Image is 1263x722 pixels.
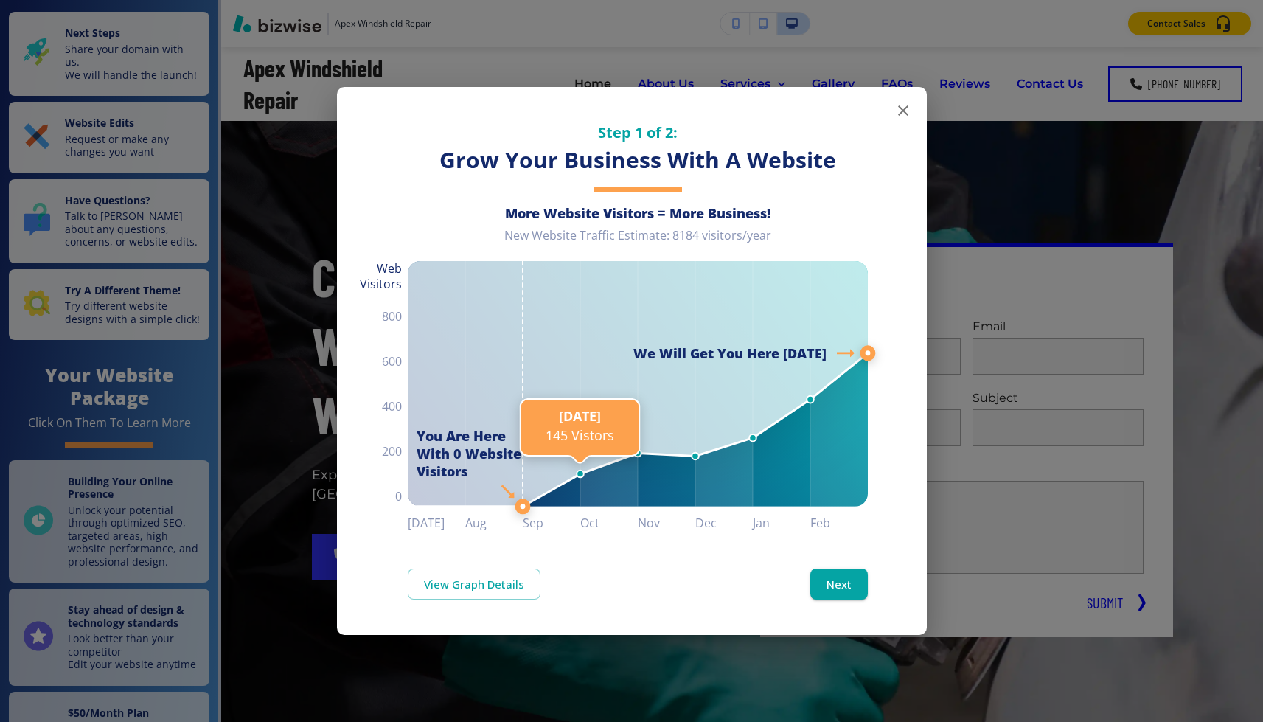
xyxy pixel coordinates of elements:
a: View Graph Details [408,569,540,600]
div: New Website Traffic Estimate: 8184 visitors/year [408,228,868,255]
h6: Oct [580,513,638,533]
h6: More Website Visitors = More Business! [408,204,868,222]
h6: Nov [638,513,695,533]
h5: Step 1 of 2: [408,122,868,142]
h3: Grow Your Business With A Website [408,145,868,176]
h6: Dec [695,513,753,533]
h6: Jan [753,513,810,533]
h6: Sep [523,513,580,533]
button: Next [810,569,868,600]
h6: Aug [465,513,523,533]
h6: [DATE] [408,513,465,533]
h6: Feb [810,513,868,533]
